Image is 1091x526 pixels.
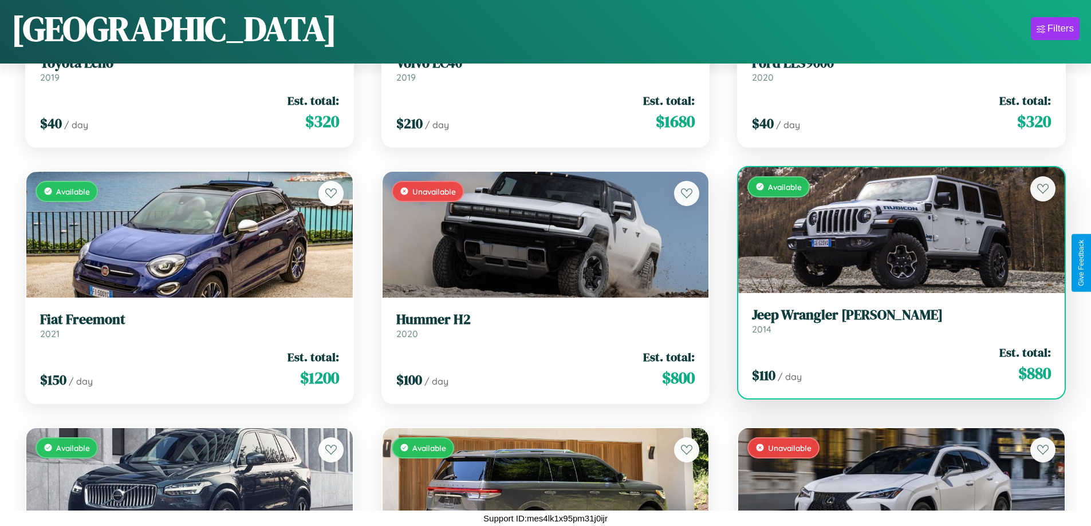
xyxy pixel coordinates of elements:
span: / day [424,375,448,387]
span: $ 1200 [300,366,339,389]
span: $ 100 [396,370,422,389]
h1: [GEOGRAPHIC_DATA] [11,5,337,52]
span: $ 40 [40,114,62,133]
span: 2020 [396,328,418,339]
span: Unavailable [768,443,812,453]
span: 2014 [752,323,771,335]
span: / day [778,371,802,382]
span: Available [56,187,90,196]
button: Filters [1031,17,1080,40]
span: $ 150 [40,370,66,389]
span: $ 210 [396,114,423,133]
span: / day [69,375,93,387]
a: Volvo EC402019 [396,55,695,83]
span: $ 320 [1017,110,1051,133]
span: 2019 [396,72,416,83]
span: Unavailable [412,187,456,196]
span: Est. total: [999,92,1051,109]
h3: Jeep Wrangler [PERSON_NAME] [752,307,1051,323]
h3: Hummer H2 [396,311,695,328]
span: $ 800 [662,366,695,389]
a: Toyota Echo2019 [40,55,339,83]
a: Jeep Wrangler [PERSON_NAME]2014 [752,307,1051,335]
a: Fiat Freemont2021 [40,311,339,339]
h3: Volvo EC40 [396,55,695,72]
span: Available [412,443,446,453]
a: Ford LLS90002020 [752,55,1051,83]
a: Hummer H22020 [396,311,695,339]
span: Available [56,443,90,453]
h3: Toyota Echo [40,55,339,72]
h3: Ford LLS9000 [752,55,1051,72]
span: Est. total: [643,349,695,365]
span: $ 880 [1018,362,1051,385]
span: / day [776,119,800,130]
span: 2019 [40,72,60,83]
span: Est. total: [643,92,695,109]
p: Support ID: mes4lk1x95pm31j0ijr [483,511,608,526]
span: 2021 [40,328,60,339]
span: Est. total: [287,349,339,365]
span: / day [64,119,88,130]
span: $ 110 [752,366,775,385]
span: Available [768,182,802,192]
span: Est. total: [287,92,339,109]
div: Filters [1047,23,1074,34]
span: 2020 [752,72,774,83]
span: Est. total: [999,344,1051,361]
span: $ 1680 [656,110,695,133]
span: $ 320 [305,110,339,133]
span: / day [425,119,449,130]
h3: Fiat Freemont [40,311,339,328]
div: Give Feedback [1077,240,1085,286]
span: $ 40 [752,114,774,133]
